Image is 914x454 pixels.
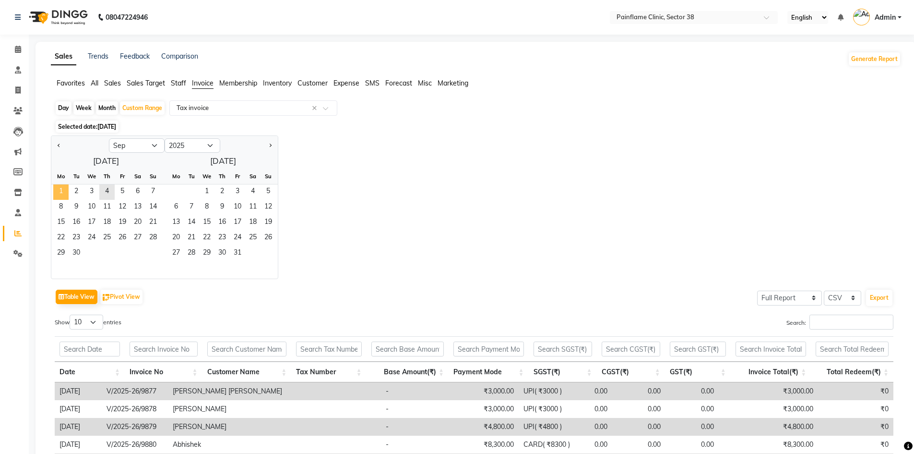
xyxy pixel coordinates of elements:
[69,215,84,231] div: Tuesday, September 16, 2025
[297,79,328,87] span: Customer
[245,184,261,200] span: 4
[99,184,115,200] span: 4
[69,200,84,215] span: 9
[381,418,445,436] td: -
[192,79,214,87] span: Invoice
[130,342,197,356] input: Search Invoice No
[199,184,214,200] span: 1
[102,436,168,454] td: V/2025-26/9880
[746,418,818,436] td: ₹4,800.00
[184,169,199,184] div: Tu
[97,123,116,130] span: [DATE]
[214,169,230,184] div: Th
[99,215,115,231] span: 18
[230,246,245,261] div: Friday, October 31, 2025
[184,215,199,231] span: 14
[53,169,69,184] div: Mo
[56,101,71,115] div: Day
[199,246,214,261] span: 29
[746,382,818,400] td: ₹3,000.00
[55,362,125,382] th: Date: activate to sort column ascending
[230,184,245,200] div: Friday, October 3, 2025
[70,315,103,330] select: Showentries
[199,169,214,184] div: We
[99,231,115,246] div: Thursday, September 25, 2025
[115,200,130,215] span: 12
[145,231,161,246] span: 28
[115,231,130,246] span: 26
[261,231,276,246] div: Sunday, October 26, 2025
[56,290,97,304] button: Table View
[55,382,102,400] td: [DATE]
[53,215,69,231] span: 15
[214,215,230,231] span: 16
[230,215,245,231] span: 17
[88,52,108,61] a: Trends
[438,79,468,87] span: Marketing
[145,169,161,184] div: Su
[371,342,444,356] input: Search Base Amount(₹)
[199,231,214,246] div: Wednesday, October 22, 2025
[263,79,292,87] span: Inventory
[816,342,889,356] input: Search Total Redeem(₹)
[84,169,99,184] div: We
[207,342,287,356] input: Search Customer Name
[56,121,119,133] span: Selected date:
[184,200,199,215] span: 7
[230,231,245,246] span: 24
[230,200,245,215] div: Friday, October 10, 2025
[367,362,449,382] th: Base Amount(₹): activate to sort column ascending
[444,418,519,436] td: ₹4,800.00
[99,169,115,184] div: Th
[53,246,69,261] span: 29
[103,294,110,301] img: pivot.png
[312,103,320,113] span: Clear all
[99,231,115,246] span: 25
[184,231,199,246] span: 21
[230,169,245,184] div: Fr
[55,418,102,436] td: [DATE]
[104,79,121,87] span: Sales
[130,184,145,200] span: 6
[69,200,84,215] div: Tuesday, September 9, 2025
[230,246,245,261] span: 31
[214,246,230,261] div: Thursday, October 30, 2025
[643,436,696,454] td: 0.00
[130,169,145,184] div: Sa
[53,200,69,215] div: Monday, September 8, 2025
[381,382,445,400] td: -
[69,215,84,231] span: 16
[444,382,519,400] td: ₹3,000.00
[696,400,746,418] td: 0.00
[590,400,643,418] td: 0.00
[418,79,432,87] span: Misc
[106,4,148,31] b: 08047224946
[818,436,893,454] td: ₹0
[168,418,381,436] td: [PERSON_NAME]
[130,215,145,231] div: Saturday, September 20, 2025
[73,101,94,115] div: Week
[69,184,84,200] span: 2
[261,200,276,215] div: Sunday, October 12, 2025
[261,231,276,246] span: 26
[127,79,165,87] span: Sales Target
[590,382,643,400] td: 0.00
[130,200,145,215] span: 13
[53,184,69,200] span: 1
[184,200,199,215] div: Tuesday, October 7, 2025
[184,246,199,261] div: Tuesday, October 28, 2025
[230,184,245,200] span: 3
[109,138,165,153] select: Select month
[365,79,380,87] span: SMS
[69,231,84,246] span: 23
[266,138,274,153] button: Next month
[818,382,893,400] td: ₹0
[184,246,199,261] span: 28
[245,215,261,231] div: Saturday, October 18, 2025
[184,215,199,231] div: Tuesday, October 14, 2025
[102,400,168,418] td: V/2025-26/9878
[184,231,199,246] div: Tuesday, October 21, 2025
[53,184,69,200] div: Monday, September 1, 2025
[99,200,115,215] div: Thursday, September 11, 2025
[214,184,230,200] span: 2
